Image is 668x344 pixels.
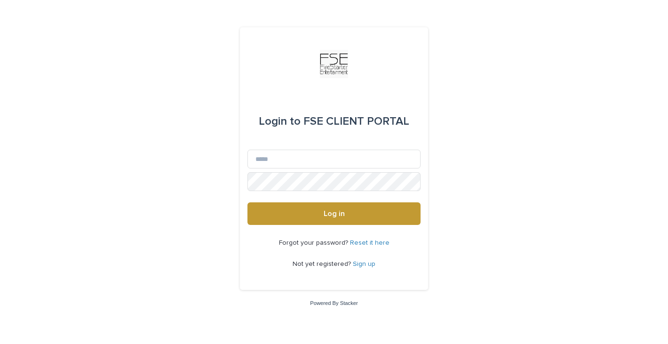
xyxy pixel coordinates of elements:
[310,300,358,306] a: Powered By Stacker
[279,240,350,246] span: Forgot your password?
[350,240,390,246] a: Reset it here
[353,261,375,267] a: Sign up
[293,261,353,267] span: Not yet registered?
[320,50,348,78] img: Km9EesSdRbS9ajqhBzyo
[259,108,409,135] div: FSE CLIENT PORTAL
[247,202,421,225] button: Log in
[259,116,301,127] span: Login to
[324,210,345,217] span: Log in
